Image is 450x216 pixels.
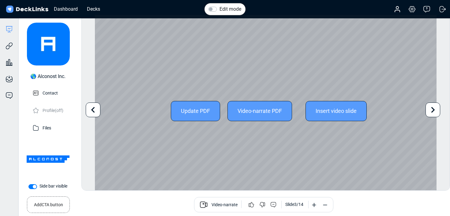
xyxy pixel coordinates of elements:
p: Profile (off) [43,106,63,114]
label: Edit mode [219,6,241,13]
img: Company Banner [27,138,69,181]
div: Slide 3 / 14 [285,201,303,208]
div: Decks [84,5,103,13]
small: Add CTA button [34,199,63,208]
div: Insert video slide [306,101,367,121]
div: Video-narrate PDF [227,101,292,121]
div: Dashboard [51,5,81,13]
label: Side bar visible [39,183,67,189]
p: Contact [43,89,58,96]
div: Update PDF [171,101,220,121]
span: Video-narrate [212,202,238,209]
p: Files [43,124,51,131]
img: DeckLinks [5,5,49,14]
div: 🌎 Alconost Inc. [30,73,66,80]
img: avatar [27,23,70,65]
